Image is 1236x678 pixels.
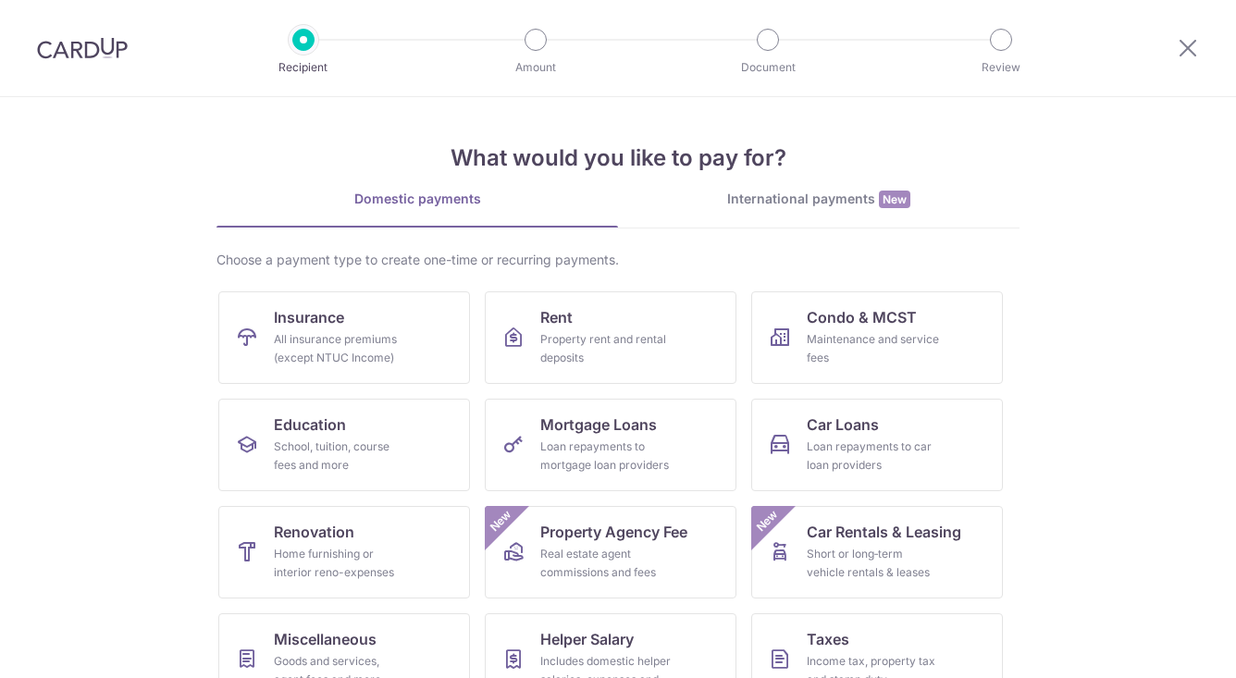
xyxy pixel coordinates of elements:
[216,190,618,208] div: Domestic payments
[751,506,1003,598] a: Car Rentals & LeasingShort or long‑term vehicle rentals & leasesNew
[807,628,849,650] span: Taxes
[485,291,736,384] a: RentProperty rent and rental deposits
[274,438,407,475] div: School, tuition, course fees and more
[752,506,783,536] span: New
[485,506,736,598] a: Property Agency FeeReal estate agent commissions and feesNew
[540,521,687,543] span: Property Agency Fee
[751,291,1003,384] a: Condo & MCSTMaintenance and service fees
[274,628,377,650] span: Miscellaneous
[879,191,910,208] span: New
[216,251,1020,269] div: Choose a payment type to create one-time or recurring payments.
[486,506,516,536] span: New
[618,190,1020,209] div: International payments
[807,545,940,582] div: Short or long‑term vehicle rentals & leases
[274,413,346,436] span: Education
[751,399,1003,491] a: Car LoansLoan repayments to car loan providers
[274,521,354,543] span: Renovation
[235,58,372,77] p: Recipient
[807,306,917,328] span: Condo & MCST
[274,306,344,328] span: Insurance
[467,58,604,77] p: Amount
[807,438,940,475] div: Loan repayments to car loan providers
[807,413,879,436] span: Car Loans
[540,413,657,436] span: Mortgage Loans
[807,521,961,543] span: Car Rentals & Leasing
[540,628,634,650] span: Helper Salary
[218,399,470,491] a: EducationSchool, tuition, course fees and more
[37,37,128,59] img: CardUp
[807,330,940,367] div: Maintenance and service fees
[933,58,1069,77] p: Review
[699,58,836,77] p: Document
[274,545,407,582] div: Home furnishing or interior reno-expenses
[540,306,573,328] span: Rent
[540,330,674,367] div: Property rent and rental deposits
[274,330,407,367] div: All insurance premiums (except NTUC Income)
[485,399,736,491] a: Mortgage LoansLoan repayments to mortgage loan providers
[540,545,674,582] div: Real estate agent commissions and fees
[540,438,674,475] div: Loan repayments to mortgage loan providers
[218,291,470,384] a: InsuranceAll insurance premiums (except NTUC Income)
[218,506,470,598] a: RenovationHome furnishing or interior reno-expenses
[216,142,1020,175] h4: What would you like to pay for?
